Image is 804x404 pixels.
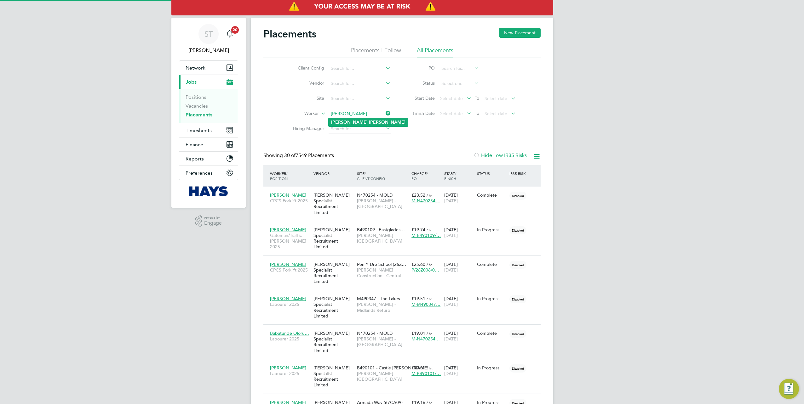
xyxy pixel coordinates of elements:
span: Jobs [186,79,197,85]
span: B490101 - Castle [PERSON_NAME]… [357,365,433,371]
a: ST[PERSON_NAME] [179,24,238,54]
a: [PERSON_NAME]Labourer 2025[PERSON_NAME] Specialist Recruitment LimitedB490101 - Castle [PERSON_NA... [268,362,541,367]
span: Engage [204,221,222,226]
div: IR35 Risk [508,168,530,179]
button: Finance [179,137,238,151]
span: [PERSON_NAME] - [GEOGRAPHIC_DATA] [357,198,408,209]
button: Preferences [179,166,238,180]
span: / Client Config [357,171,385,181]
span: CPCS Forklift 2025 [270,267,310,273]
span: [PERSON_NAME] - [GEOGRAPHIC_DATA] [357,336,408,347]
span: Labourer 2025 [270,371,310,376]
div: [PERSON_NAME] Specialist Recruitment Limited [312,362,355,391]
img: hays-logo-retina.png [189,186,228,196]
div: Charge [410,168,443,184]
span: Samreet Thandi [179,47,238,54]
span: Select date [440,96,463,101]
div: Status [475,168,508,179]
input: Search for... [329,64,391,73]
span: [DATE] [444,198,458,204]
a: Powered byEngage [195,215,222,227]
div: [PERSON_NAME] Specialist Recruitment Limited [312,327,355,356]
span: Disabled [509,226,526,234]
div: [PERSON_NAME] Specialist Recruitment Limited [312,293,355,322]
div: [PERSON_NAME] Specialist Recruitment Limited [312,258,355,288]
span: [PERSON_NAME] - Midlands Refurb [357,301,408,313]
label: Hide Low IR35 Risks [474,152,527,159]
h2: Placements [263,28,316,40]
span: £19.74 [411,227,425,233]
span: M490347 - The Lakes [357,296,400,301]
div: [PERSON_NAME] Specialist Recruitment Limited [312,224,355,253]
b: [PERSON_NAME] [331,120,368,125]
span: Select date [440,111,463,116]
span: / Position [270,171,288,181]
span: Network [186,65,205,71]
span: M-B490109/… [411,233,441,238]
a: Positions [186,94,206,100]
input: Search for... [329,125,391,133]
span: Timesheets [186,127,212,133]
span: [PERSON_NAME] Construction - Central [357,267,408,278]
span: [PERSON_NAME] [270,365,306,371]
button: Timesheets [179,123,238,137]
span: Preferences [186,170,213,176]
div: Jobs [179,89,238,123]
span: Labourer 2025 [270,336,310,342]
a: [PERSON_NAME]Labourer 2025[PERSON_NAME] Specialist Recruitment LimitedM490347 - The Lakes[PERSON_... [268,292,541,298]
span: M-B490101/… [411,371,441,376]
button: Network [179,61,238,75]
span: [DATE] [444,233,458,238]
label: Status [406,80,435,86]
button: Engage Resource Center [779,379,799,399]
span: N470254 - MOLD [357,330,393,336]
a: [PERSON_NAME]Gateman/Traffic [PERSON_NAME] 2025[PERSON_NAME] Specialist Recruitment LimitedB49010... [268,223,541,229]
span: CPCS Forklift 2025 [270,198,310,204]
span: / hr [427,366,432,370]
div: [DATE] [443,327,475,345]
input: Select one [439,79,479,88]
span: Disabled [509,192,526,200]
div: [PERSON_NAME] Specialist Recruitment Limited [312,189,355,218]
span: Labourer 2025 [270,301,310,307]
label: PO [406,65,435,71]
span: Powered by [204,215,222,221]
span: / hr [427,193,432,198]
input: Search for... [329,79,391,88]
a: 20 [223,24,236,44]
a: Go to home page [179,186,238,196]
span: To [473,94,481,102]
div: Site [355,168,410,184]
label: Client Config [288,65,324,71]
span: / hr [427,331,432,336]
span: £23.52 [411,192,425,198]
li: Placements I Follow [351,47,401,58]
li: All Placements [417,47,453,58]
label: Hiring Manager [288,126,324,131]
div: Start [443,168,475,184]
div: Complete [477,261,507,267]
label: Site [288,95,324,101]
span: [DATE] [444,301,458,307]
div: [DATE] [443,224,475,241]
a: Vacancies [186,103,208,109]
span: Reports [186,156,204,162]
span: £19.01 [411,330,425,336]
span: B490109 - Eastglades… [357,227,405,233]
span: Pen Y Dre School (26Z… [357,261,406,267]
nav: Main navigation [171,18,246,208]
span: M-M490347… [411,301,440,307]
span: Disabled [509,295,526,303]
div: Worker [268,168,312,184]
span: £25.60 [411,261,425,267]
span: 30 of [284,152,296,159]
span: [PERSON_NAME] [270,261,306,267]
span: [DATE] [444,371,458,376]
span: Select date [485,96,507,101]
a: [PERSON_NAME]Labourer/Cleaner 2025[PERSON_NAME] Specialist Recruitment LimitedArmada Way (67CA09)... [268,396,541,401]
span: [PERSON_NAME] - [GEOGRAPHIC_DATA] [357,233,408,244]
a: Placements [186,112,212,118]
label: Start Date [406,95,435,101]
button: New Placement [499,28,541,38]
span: / PO [411,171,428,181]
